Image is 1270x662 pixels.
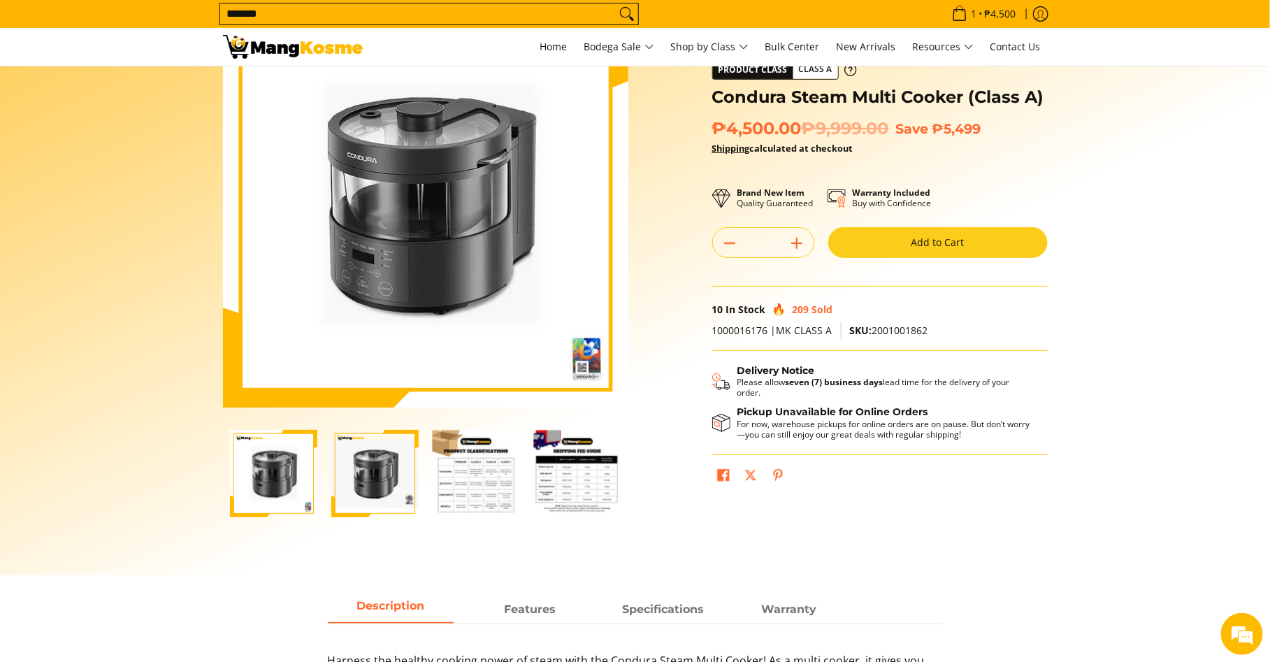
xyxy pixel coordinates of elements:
[328,597,454,624] a: Description
[600,597,726,624] a: Description 2
[906,28,981,66] a: Resources
[850,324,928,337] span: 2001001862
[780,232,814,254] button: Add
[853,187,932,208] p: Buy with Confidence
[664,28,756,66] a: Shop by Class
[712,142,853,154] strong: calculated at checkout
[534,430,621,517] img: Condura Steam Multi Cooker (Class A)-4
[830,28,903,66] a: New Arrivals
[853,187,931,199] strong: Warranty Included
[737,377,1034,398] p: Please allow lead time for the delivery of your order.
[786,376,883,388] strong: seven (7) business days
[714,466,733,489] a: Share on Facebook
[712,118,889,139] span: ₱4,500.00
[73,78,235,96] div: Chat with us now
[229,7,263,41] div: Minimize live chat window
[712,142,750,154] a: Shipping
[850,324,872,337] span: SKU:
[741,466,760,489] a: Post on X
[761,603,816,616] strong: Warranty
[712,303,723,316] span: 10
[726,597,852,624] a: Description 3
[737,187,805,199] strong: Brand New Item
[837,40,896,53] span: New Arrivals
[765,40,820,53] span: Bulk Center
[505,603,556,616] strong: Features
[793,303,809,316] span: 209
[81,176,193,317] span: We're online!
[932,120,981,137] span: ₱5,499
[896,120,929,137] span: Save
[913,38,974,56] span: Resources
[622,603,704,616] strong: Specifications
[7,382,266,431] textarea: Type your message and hit 'Enter'
[223,2,628,408] img: Condura Steam Multi Cooker (Class A)
[737,405,928,418] strong: Pickup Unavailable for Online Orders
[983,9,1018,19] span: ₱4,500
[230,430,317,517] img: Condura Steam Multi Cooker (Class A)-1
[223,35,363,59] img: Condura Steam Multi Cooker - Healthy Cooking for You! l Mang Kosme
[948,6,1020,22] span: •
[331,440,419,508] img: Condura Steam Multi Cooker (Class A)-2
[969,9,979,19] span: 1
[540,40,568,53] span: Home
[737,187,814,208] p: Quality Guaranteed
[533,28,575,66] a: Home
[712,365,1034,398] button: Shipping & Delivery
[377,28,1048,66] nav: Main Menu
[713,61,793,79] span: Product Class
[713,232,746,254] button: Subtract
[983,28,1048,66] a: Contact Us
[737,419,1034,440] p: For now, warehouse pickups for online orders are on pause. But don’t worry—you can still enjoy ou...
[433,430,520,517] img: Condura Steam Multi Cooker (Class A)-3
[712,324,832,337] span: 1000016176 |MK CLASS A
[758,28,827,66] a: Bulk Center
[802,118,889,139] del: ₱9,999.00
[828,227,1048,258] button: Add to Cart
[712,60,857,80] a: Product Class Class A
[990,40,1041,53] span: Contact Us
[616,3,638,24] button: Search
[793,61,838,78] span: Class A
[584,38,654,56] span: Bodega Sale
[468,597,593,624] a: Description 1
[712,87,1048,108] h1: Condura Steam Multi Cooker (Class A)
[768,466,788,489] a: Pin on Pinterest
[812,303,833,316] span: Sold
[577,28,661,66] a: Bodega Sale
[737,364,815,377] strong: Delivery Notice
[726,303,766,316] span: In Stock
[671,38,749,56] span: Shop by Class
[328,597,454,622] span: Description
